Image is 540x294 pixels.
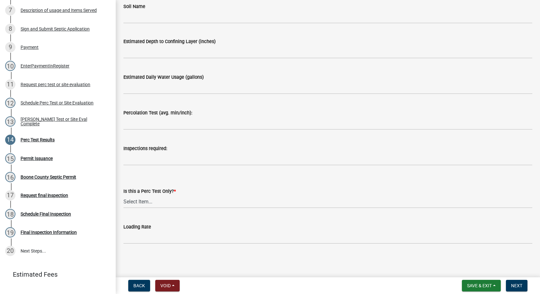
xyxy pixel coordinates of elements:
[511,283,522,288] span: Next
[123,4,145,9] label: Soil Name
[21,193,68,198] div: Request final inspection
[123,147,167,151] label: Inspections required:
[5,268,105,281] a: Estimated Fees
[123,189,176,194] label: Is this a Perc Test Only?
[5,98,15,108] div: 12
[5,153,15,164] div: 15
[21,101,94,105] div: Schedule Perc Test or Site Evaluation
[21,138,55,142] div: Perc Test Results
[128,280,150,291] button: Back
[21,117,105,126] div: [PERSON_NAME] Test or Site Eval Complete
[5,172,15,182] div: 16
[21,45,39,49] div: Payment
[21,156,53,161] div: Permit Issuance
[462,280,501,291] button: Save & Exit
[155,280,180,291] button: Void
[21,8,97,13] div: Description of usage and Items Served
[5,246,15,256] div: 20
[5,116,15,127] div: 13
[123,225,151,229] label: Loading Rate
[5,190,15,200] div: 17
[21,27,90,31] div: Sign and Submit Septic Application
[5,5,15,15] div: 7
[5,135,15,145] div: 14
[160,283,171,288] span: Void
[21,82,90,87] div: Request perc test or site evaluation
[123,75,204,80] label: Estimated Daily Water Usage (gallons)
[467,283,492,288] span: Save & Exit
[123,40,216,44] label: Estimated Depth to Confining Layer (inches)
[21,230,77,235] div: Final Inspection Information
[5,61,15,71] div: 10
[21,64,69,68] div: EnterPaymentInRegister
[5,79,15,90] div: 11
[506,280,527,291] button: Next
[133,283,145,288] span: Back
[21,212,71,216] div: Schedule Final Inspection
[5,42,15,52] div: 9
[21,175,76,179] div: Boone County Septic Permit
[5,227,15,237] div: 19
[123,111,192,115] label: Percolation Test (avg. min/inch):
[5,209,15,219] div: 18
[5,24,15,34] div: 8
